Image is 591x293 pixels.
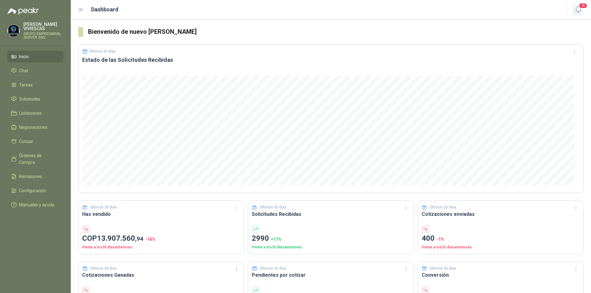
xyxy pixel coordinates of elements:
span: Negociaciones [19,124,47,131]
a: Manuales y ayuda [7,199,63,211]
span: 13.907.560 [97,234,143,243]
a: Chat [7,65,63,77]
span: + 11 % [271,237,282,242]
p: Frente a los 30 días anteriores [82,244,240,250]
span: Chat [19,67,28,74]
h3: Solicitudes Recibidas [252,210,410,218]
span: Órdenes de Compra [19,152,58,166]
p: Últimos 30 días [90,204,117,210]
h3: Pendientes por cotizar [252,271,410,279]
p: Últimos 30 días [89,49,116,53]
span: 18 [579,3,587,9]
p: Últimos 30 días [90,266,117,271]
a: Licitaciones [7,107,63,119]
h3: Estado de las Solicitudes Recibidas [82,56,580,64]
span: -1 % [436,237,444,242]
a: Cotizar [7,136,63,147]
h3: Conversión [422,271,580,279]
p: 2990 [252,233,410,244]
button: 18 [573,4,584,15]
a: Tareas [7,79,63,91]
p: Últimos 30 días [429,266,456,271]
span: Licitaciones [19,110,42,117]
h3: Cotizaciones Ganadas [82,271,240,279]
h1: Dashboard [91,5,119,14]
p: COP [82,233,240,244]
p: Frente a los 30 días anteriores [422,244,580,250]
span: Solicitudes [19,96,40,102]
span: ,94 [135,235,143,242]
span: Configuración [19,187,46,194]
a: Inicio [7,51,63,62]
a: Configuración [7,185,63,196]
a: Negociaciones [7,121,63,133]
span: Remisiones [19,173,42,180]
span: -16 % [145,237,155,242]
a: Solicitudes [7,93,63,105]
p: [PERSON_NAME] VIVIESCAS [23,22,63,31]
img: Logo peakr [7,7,39,15]
h3: Bienvenido de nuevo [PERSON_NAME] [88,27,584,37]
p: 400 [422,233,580,244]
a: Órdenes de Compra [7,150,63,168]
span: Manuales y ayuda [19,201,54,208]
p: Últimos 30 días [260,204,287,210]
span: Cotizar [19,138,33,145]
h3: Cotizaciones enviadas [422,210,580,218]
h3: Has vendido [82,210,240,218]
a: Remisiones [7,171,63,182]
img: Company Logo [8,25,19,37]
p: Últimos 30 días [429,204,456,210]
span: Tareas [19,81,33,88]
p: Frente a los 30 días anteriores [252,244,410,250]
p: Últimos 30 días [260,266,287,271]
span: Inicio [19,53,29,60]
p: GRUPO EMPRESARIAL SERVER SAS [23,32,63,39]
